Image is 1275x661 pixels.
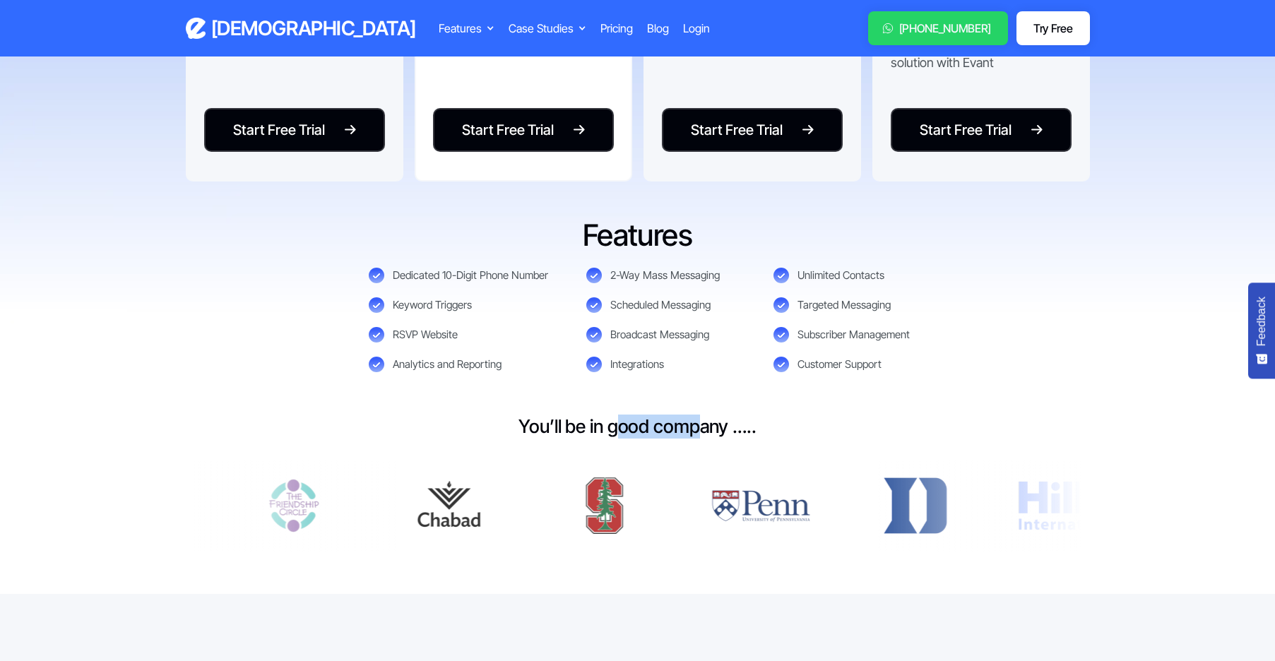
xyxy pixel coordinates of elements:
a: home [186,16,416,41]
div: Start Free Trial [462,119,554,141]
div: Start Free Trial [691,119,783,141]
div: Subscriber Management [797,328,910,342]
a: Pricing [600,20,633,37]
div: [PHONE_NUMBER] [899,20,992,37]
div: Analytics and Reporting [393,357,502,371]
div: Unlimited Contacts [797,268,884,282]
div: Start Free Trial [233,119,325,141]
div: Case Studies [509,20,586,37]
div: Case Studies [509,20,574,37]
div: Start Free Trial [920,119,1012,141]
div: Keyword Triggers [393,298,472,312]
a: Start Free Trial [204,108,385,152]
div: RSVP Website [393,328,458,342]
a: Login [683,20,710,37]
h3: Features [403,217,872,254]
div: Scheduled Messaging [610,298,711,312]
a: Try Free [1016,11,1089,45]
a: Start Free Trial [662,108,843,152]
div: Integrations [610,357,664,371]
button: Feedback - Show survey [1248,282,1275,379]
a: Start Free Trial [433,108,614,152]
div: Dedicated 10-Digit Phone Number [393,268,548,282]
a: Start Free Trial [891,108,1072,152]
a: [PHONE_NUMBER] [868,11,1009,45]
div: 2-Way Mass Messaging [610,268,720,282]
h5: You’ll be in good company ….. [518,415,756,439]
a: Blog [647,20,669,37]
div: Features [439,20,494,37]
h3: [DEMOGRAPHIC_DATA] [211,16,416,41]
span: Feedback [1255,297,1268,346]
div: Features [439,20,482,37]
div: Customer Support [797,357,882,371]
div: Broadcast Messaging [610,328,709,342]
div: Targeted Messaging [797,298,891,312]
